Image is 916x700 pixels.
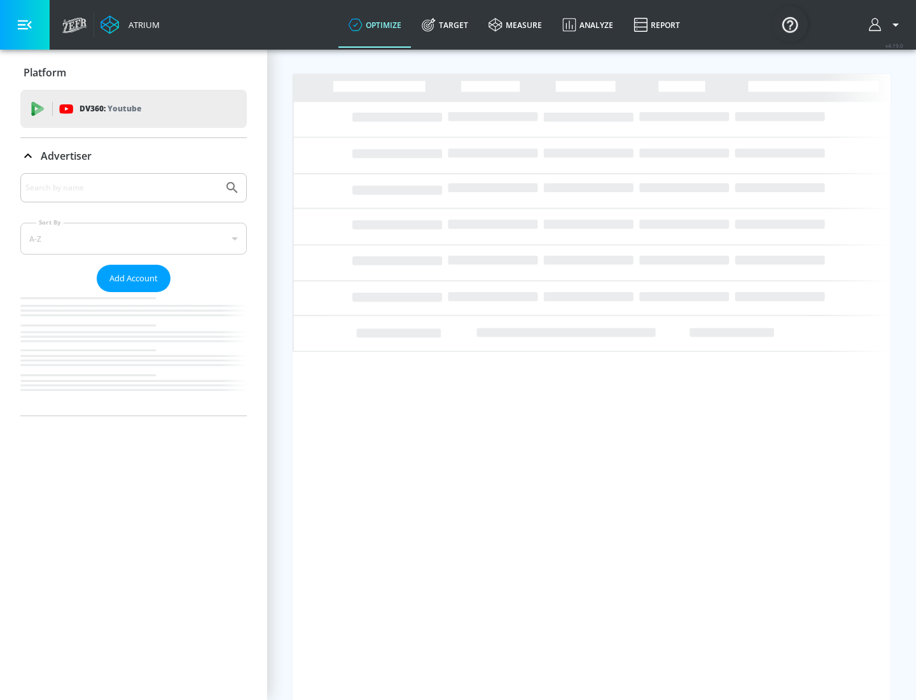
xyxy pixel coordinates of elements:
[885,42,903,49] span: v 4.19.0
[20,90,247,128] div: DV360: Youtube
[80,102,141,116] p: DV360:
[20,138,247,174] div: Advertiser
[25,179,218,196] input: Search by name
[412,2,478,48] a: Target
[97,265,170,292] button: Add Account
[108,102,141,115] p: Youtube
[20,223,247,255] div: A-Z
[20,173,247,416] div: Advertiser
[772,6,808,42] button: Open Resource Center
[24,66,66,80] p: Platform
[109,271,158,286] span: Add Account
[478,2,552,48] a: measure
[41,149,92,163] p: Advertiser
[101,15,160,34] a: Atrium
[623,2,690,48] a: Report
[36,218,64,227] label: Sort By
[338,2,412,48] a: optimize
[552,2,623,48] a: Analyze
[20,292,247,416] nav: list of Advertiser
[20,55,247,90] div: Platform
[123,19,160,31] div: Atrium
